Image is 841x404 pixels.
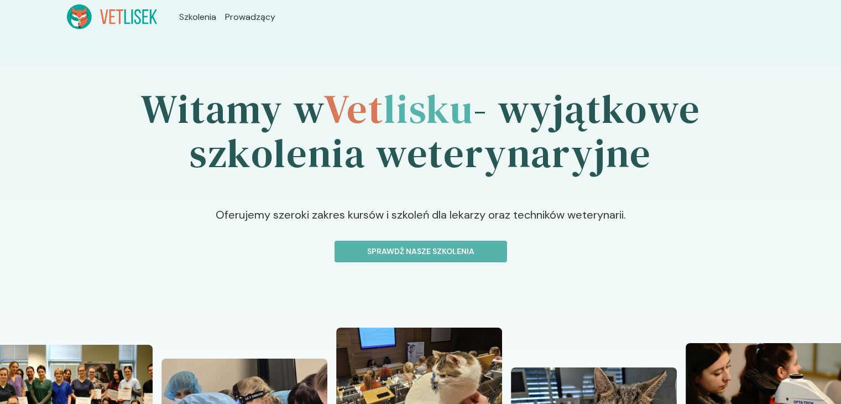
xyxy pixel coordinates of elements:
span: Vet [323,81,384,136]
p: Oferujemy szeroki zakres kursów i szkoleń dla lekarzy oraz techników weterynarii. [140,206,701,241]
a: Prowadzący [225,11,275,24]
p: Sprawdź nasze szkolenia [344,246,498,257]
a: Szkolenia [179,11,216,24]
h1: Witamy w - wyjątkowe szkolenia weterynaryjne [67,56,775,206]
button: Sprawdź nasze szkolenia [335,241,507,262]
span: lisku [384,81,473,136]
